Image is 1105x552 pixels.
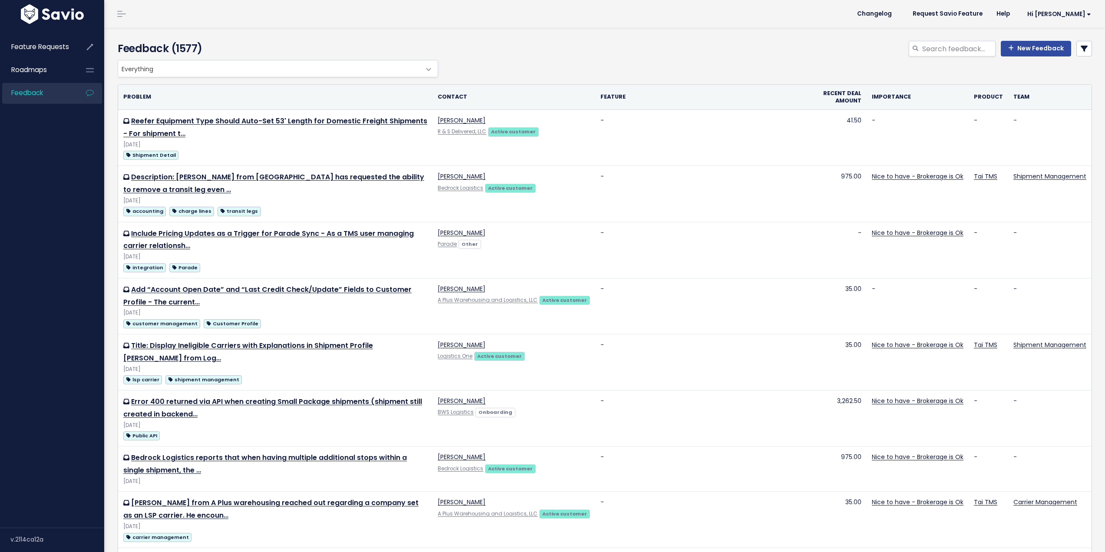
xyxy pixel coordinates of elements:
[169,263,200,272] span: Parade
[491,128,536,135] strong: Active customer
[485,183,535,192] a: Active customer
[11,88,43,97] span: Feedback
[1013,340,1086,349] a: Shipment Management
[123,205,166,216] a: accounting
[921,41,996,56] input: Search feedback...
[969,85,1008,110] th: Product
[872,172,963,181] a: Nice to have - Brokerage is Ok
[123,431,160,440] span: Public API
[123,453,407,475] a: Bedrock Logistics reports that when having multiple additional stops within a single shipment, the …
[165,375,242,384] span: shipment management
[438,353,472,360] a: Logistics One
[438,172,485,181] a: [PERSON_NAME]
[123,284,412,307] a: Add “Account Open Date” and “Last Credit Check/Update” Fields to Customer Profile - The current…
[123,375,162,384] span: lsp carrier
[974,340,997,349] a: Tai TMS
[438,340,485,349] a: [PERSON_NAME]
[123,196,427,205] div: [DATE]
[123,319,200,328] span: customer management
[123,532,191,542] a: carrier management
[438,498,485,506] a: [PERSON_NAME]
[488,185,533,192] strong: Active customer
[123,263,166,272] span: integration
[488,465,533,472] strong: Active customer
[1027,11,1091,17] span: Hi [PERSON_NAME]
[1008,85,1092,110] th: Team
[438,453,485,461] a: [PERSON_NAME]
[804,166,867,222] td: 975.00
[123,308,427,317] div: [DATE]
[10,528,104,551] div: v.2114ca12a
[438,284,485,293] a: [PERSON_NAME]
[123,374,162,385] a: lsp carrier
[123,207,166,216] span: accounting
[462,241,478,248] strong: Other
[867,110,969,166] td: -
[595,278,804,334] td: -
[123,172,424,195] a: Description: [PERSON_NAME] from [GEOGRAPHIC_DATA] has requested the ability to remove a transit l...
[974,172,997,181] a: Tai TMS
[804,278,867,334] td: 35.00
[804,110,867,166] td: 41.50
[2,60,72,80] a: Roadmaps
[804,85,867,110] th: Recent deal amount
[123,421,427,430] div: [DATE]
[438,185,483,192] a: Bedrock Logistics
[1001,41,1071,56] a: New Feedback
[804,446,867,492] td: 975.00
[969,222,1008,278] td: -
[595,222,804,278] td: -
[123,149,178,160] a: Shipment Detail
[974,498,997,506] a: Tai TMS
[969,278,1008,334] td: -
[906,7,990,20] a: Request Savio Feature
[1008,278,1092,334] td: -
[169,262,200,273] a: Parade
[595,334,804,390] td: -
[118,60,438,77] span: Everything
[1013,172,1086,181] a: Shipment Management
[1008,390,1092,446] td: -
[123,116,427,139] a: Reefer Equipment Type Should Auto-Set 53' Length for Domestic Freight Shipments - For shipment t…
[11,65,47,74] span: Roadmaps
[1013,498,1077,506] a: Carrier Management
[804,222,867,278] td: -
[478,409,512,416] strong: Onboarding
[488,127,538,136] a: Active customer
[118,60,420,77] span: Everything
[485,464,535,473] a: Active customer
[123,228,414,251] a: Include Pricing Updates as a Trigger for Parade Sync - As a TMS user managing carrier relationsh…
[204,318,261,329] a: Customer Profile
[438,397,485,405] a: [PERSON_NAME]
[438,465,483,472] a: Bedrock Logistics
[438,241,457,248] a: Parade
[123,151,178,160] span: Shipment Detail
[857,11,892,17] span: Changelog
[11,42,69,51] span: Feature Requests
[438,297,538,304] a: A Plus Warehousing and Logistics, LLC
[123,533,191,542] span: carrier management
[123,340,373,363] a: Title: Display Ineligible Carriers with Explanations in Shipment Profile [PERSON_NAME] from Log…
[595,85,804,110] th: Feature
[438,228,485,237] a: [PERSON_NAME]
[218,207,261,216] span: transit legs
[539,295,590,304] a: Active customer
[123,477,427,486] div: [DATE]
[123,318,200,329] a: customer management
[542,297,587,304] strong: Active customer
[872,340,963,349] a: Nice to have - Brokerage is Ok
[474,351,524,360] a: Active customer
[872,453,963,461] a: Nice to have - Brokerage is Ok
[2,37,72,57] a: Feature Requests
[438,116,485,125] a: [PERSON_NAME]
[123,365,427,374] div: [DATE]
[804,492,867,548] td: 35.00
[872,397,963,405] a: Nice to have - Brokerage is Ok
[438,128,486,135] a: R & S Delivered, LLC
[1008,110,1092,166] td: -
[477,353,522,360] strong: Active customer
[438,510,538,517] a: A Plus Warehousing and Logistics, LLC
[969,390,1008,446] td: -
[969,446,1008,492] td: -
[595,110,804,166] td: -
